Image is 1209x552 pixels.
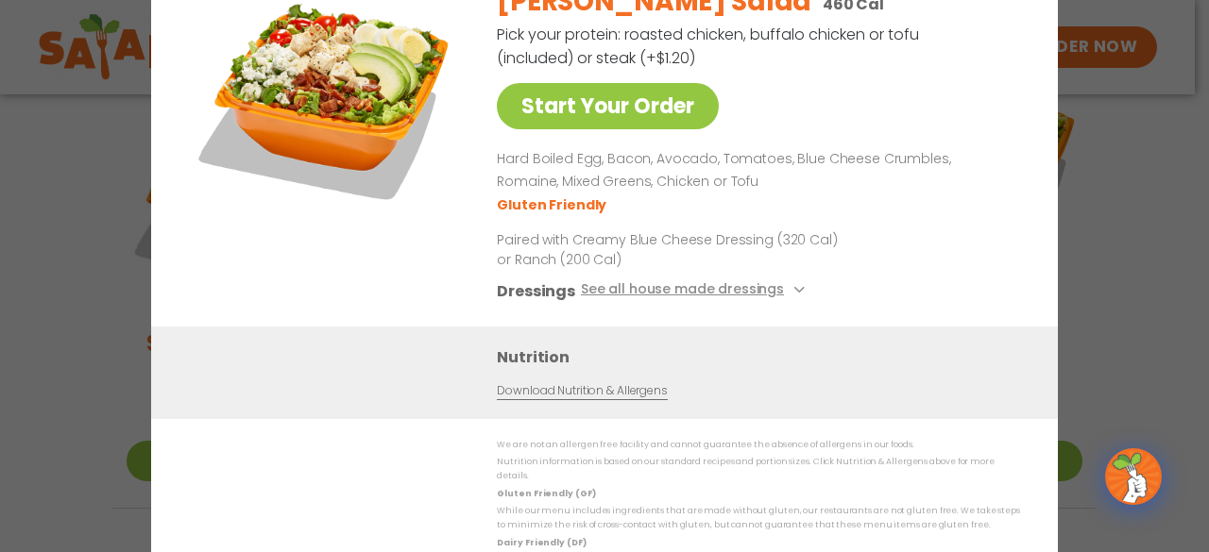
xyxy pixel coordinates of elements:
p: Paired with Creamy Blue Cheese Dressing (320 Cal) or Ranch (200 Cal) [497,229,846,269]
li: Gluten Friendly [497,194,609,214]
p: Pick your protein: roasted chicken, buffalo chicken or tofu (included) or steak (+$1.20) [497,23,922,70]
p: We are not an allergen free facility and cannot guarantee the absence of allergens in our foods. [497,438,1020,452]
a: Download Nutrition & Allergens [497,381,667,399]
a: Start Your Order [497,83,719,129]
img: wpChatIcon [1107,450,1160,503]
p: Hard Boiled Egg, Bacon, Avocado, Tomatoes, Blue Cheese Crumbles, Romaine, Mixed Greens, Chicken o... [497,148,1013,193]
button: See all house made dressings [581,278,810,302]
h3: Nutrition [497,344,1030,368]
p: While our menu includes ingredients that are made without gluten, our restaurants are not gluten ... [497,504,1020,533]
h3: Dressings [497,278,575,302]
strong: Dairy Friendly (DF) [497,536,586,547]
p: Nutrition information is based on our standard recipes and portion sizes. Click Nutrition & Aller... [497,455,1020,484]
strong: Gluten Friendly (GF) [497,487,595,498]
